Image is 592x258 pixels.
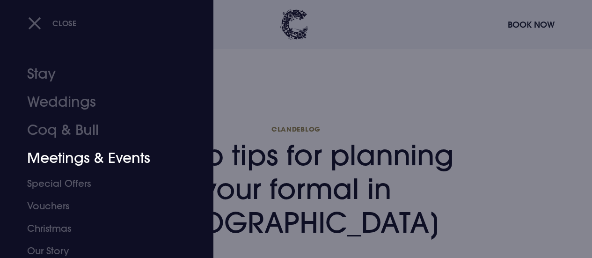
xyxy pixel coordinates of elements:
[52,18,77,28] span: Close
[27,217,174,240] a: Christmas
[27,60,174,88] a: Stay
[27,144,174,172] a: Meetings & Events
[27,172,174,195] a: Special Offers
[28,14,77,33] button: Close
[27,88,174,116] a: Weddings
[27,116,174,144] a: Coq & Bull
[27,195,174,217] a: Vouchers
